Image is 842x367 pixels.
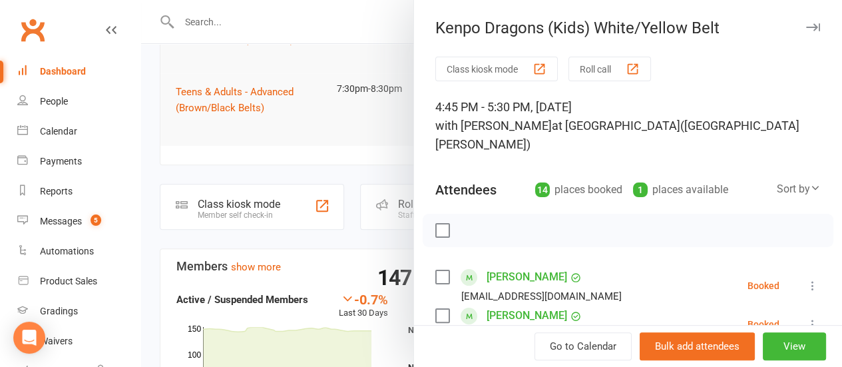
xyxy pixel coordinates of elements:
div: Waivers [40,336,73,346]
span: with [PERSON_NAME] [435,119,552,133]
a: Gradings [17,296,140,326]
button: Roll call [568,57,651,81]
div: [EMAIL_ADDRESS][DOMAIN_NAME] [461,288,622,305]
button: Bulk add attendees [640,332,755,360]
div: Dashboard [40,66,86,77]
a: Dashboard [17,57,140,87]
div: Product Sales [40,276,97,286]
div: 1 [633,183,648,197]
div: Reports [40,186,73,196]
div: places available [633,181,728,199]
div: Messages [40,216,82,226]
span: 5 [91,214,101,226]
span: at [GEOGRAPHIC_DATA]([GEOGRAPHIC_DATA][PERSON_NAME]) [435,119,799,151]
div: Gradings [40,306,78,316]
a: Messages 5 [17,206,140,236]
a: Product Sales [17,266,140,296]
a: Clubworx [16,13,49,47]
div: places booked [535,181,622,199]
a: Automations [17,236,140,266]
a: [PERSON_NAME] [487,305,567,326]
div: Calendar [40,126,77,137]
button: View [763,332,826,360]
button: Class kiosk mode [435,57,558,81]
div: Automations [40,246,94,256]
a: [PERSON_NAME] [487,266,567,288]
div: 14 [535,183,550,197]
div: Attendees [435,181,497,199]
div: Booked [747,320,779,329]
a: Go to Calendar [534,332,632,360]
div: Payments [40,156,82,167]
a: Reports [17,177,140,206]
a: Payments [17,147,140,177]
div: Booked [747,281,779,290]
div: Open Intercom Messenger [13,322,45,354]
div: Sort by [777,181,821,198]
a: Calendar [17,117,140,147]
a: People [17,87,140,117]
a: Waivers [17,326,140,356]
div: 4:45 PM - 5:30 PM, [DATE] [435,98,821,154]
div: Kenpo Dragons (Kids) White/Yellow Belt [414,19,842,37]
div: People [40,96,68,107]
